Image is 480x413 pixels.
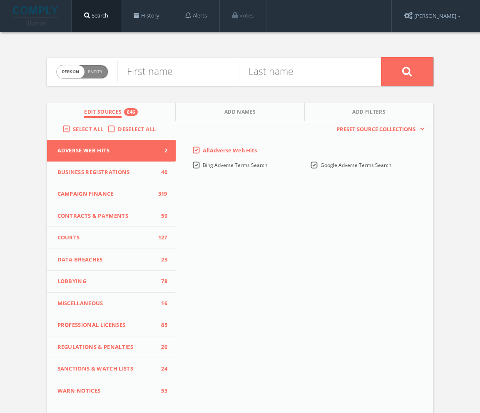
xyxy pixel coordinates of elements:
button: Add Filters [305,103,433,121]
span: Google Adverse Terms Search [321,162,391,169]
span: Adverse Web Hits [57,147,155,155]
span: 20 [155,343,167,351]
span: Preset Source Collections [332,125,420,134]
span: 85 [155,321,167,329]
button: Miscellaneous16 [47,293,176,315]
span: Campaign Finance [57,190,155,198]
button: Campaign Finance319 [47,183,176,205]
span: 59 [155,212,167,220]
span: 16 [155,299,167,308]
button: Preset Source Collections [332,125,425,134]
button: Sanctions & Watch Lists24 [47,358,176,380]
button: Lobbying78 [47,271,176,293]
span: Data Breaches [57,256,155,264]
button: Contracts & Payments59 [47,205,176,227]
button: Edit Sources846 [47,103,176,121]
span: Add Names [224,108,256,118]
span: Bing Adverse Terms Search [203,162,267,169]
span: Deselect All [118,125,156,133]
span: Lobbying [57,277,155,286]
span: Contracts & Payments [57,212,155,220]
span: 40 [155,168,167,177]
span: 53 [155,387,167,395]
span: All Adverse Web Hits [203,147,257,154]
span: 127 [155,234,167,242]
span: Regulations & Penalties [57,343,155,351]
img: illumis [13,6,60,25]
button: Courts127 [47,227,176,249]
span: Business Registrations [57,168,155,177]
span: Professional Licenses [57,321,155,329]
button: Business Registrations40 [47,162,176,184]
button: Regulations & Penalties20 [47,336,176,358]
button: Add Names [176,103,305,121]
span: Miscellaneous [57,299,155,308]
span: 23 [155,256,167,264]
span: person [57,65,85,78]
button: Professional Licenses85 [47,314,176,336]
span: Entity [88,69,102,75]
span: 24 [155,365,167,373]
span: 78 [155,277,167,286]
span: 319 [155,190,167,198]
span: Add Filters [352,108,385,118]
button: Adverse Web Hits2 [47,140,176,162]
div: 846 [124,108,138,116]
span: Sanctions & Watch Lists [57,365,155,373]
span: WARN Notices [57,387,155,395]
span: Select All [73,125,103,133]
span: 2 [155,147,167,155]
span: Courts [57,234,155,242]
button: WARN Notices53 [47,380,176,402]
button: Data Breaches23 [47,249,176,271]
span: Edit Sources [84,108,122,118]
